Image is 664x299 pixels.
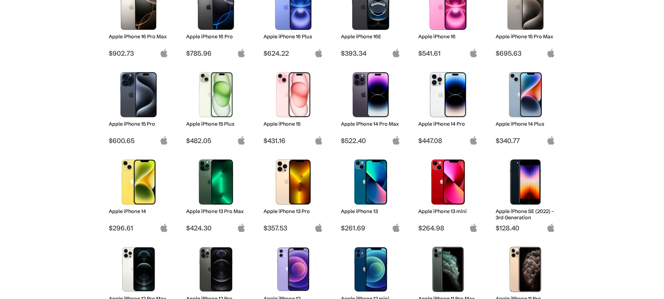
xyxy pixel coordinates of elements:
[314,136,323,145] img: apple-logo
[547,49,555,57] img: apple-logo
[264,33,323,40] h2: Apple iPhone 16 Plus
[418,208,478,214] h2: Apple iPhone 13 mini
[314,223,323,232] img: apple-logo
[264,224,323,232] span: $357.53
[114,247,163,292] img: iPhone 12 Pro Max
[260,69,327,145] a: iPhone 15 Apple iPhone 15 $431.16 apple-logo
[501,159,550,205] img: iPhone SE 3rd Gen
[264,136,323,145] span: $431.16
[496,49,555,57] span: $695.63
[392,223,400,232] img: apple-logo
[183,69,249,145] a: iPhone 15 Plus Apple iPhone 15 Plus $482.05 apple-logo
[338,156,404,232] a: iPhone 13 Apple iPhone 13 $261.69 apple-logo
[191,159,241,205] img: iPhone 13 Pro Max
[237,136,246,145] img: apple-logo
[418,224,478,232] span: $264.98
[415,69,481,145] a: iPhone 14 Pro Apple iPhone 14 Pro $447.08 apple-logo
[423,159,473,205] img: iPhone 13 mini
[114,159,163,205] img: iPhone 14
[423,247,473,292] img: iPhone 11 Pro Max
[415,156,481,232] a: iPhone 13 mini Apple iPhone 13 mini $264.98 apple-logo
[191,247,241,292] img: iPhone 12 Pro
[346,247,395,292] img: iPhone 12 mini
[237,223,246,232] img: apple-logo
[160,223,168,232] img: apple-logo
[341,121,400,127] h2: Apple iPhone 14 Pro Max
[496,33,555,40] h2: Apple iPhone 15 Pro Max
[547,136,555,145] img: apple-logo
[106,69,172,145] a: iPhone 15 Pro Apple iPhone 15 Pro $600.65 apple-logo
[186,33,246,40] h2: Apple iPhone 16 Pro
[346,159,395,205] img: iPhone 13
[264,208,323,214] h2: Apple iPhone 13 Pro
[493,156,559,232] a: iPhone SE 3rd Gen Apple iPhone SE (2022) - 3rd Generation $128.40 apple-logo
[314,49,323,57] img: apple-logo
[269,247,318,292] img: iPhone 12
[264,121,323,127] h2: Apple iPhone 15
[109,121,168,127] h2: Apple iPhone 15 Pro
[501,72,550,117] img: iPhone 14 Plus
[469,136,478,145] img: apple-logo
[186,208,246,214] h2: Apple iPhone 13 Pro Max
[183,156,249,232] a: iPhone 13 Pro Max Apple iPhone 13 Pro Max $424.30 apple-logo
[392,136,400,145] img: apple-logo
[160,136,168,145] img: apple-logo
[496,121,555,127] h2: Apple iPhone 14 Plus
[186,121,246,127] h2: Apple iPhone 15 Plus
[496,136,555,145] span: $340.77
[493,69,559,145] a: iPhone 14 Plus Apple iPhone 14 Plus $340.77 apple-logo
[346,72,395,117] img: iPhone 14 Pro Max
[186,49,246,57] span: $785.96
[186,136,246,145] span: $482.05
[469,49,478,57] img: apple-logo
[109,33,168,40] h2: Apple iPhone 16 Pro Max
[264,49,323,57] span: $624.22
[114,72,163,117] img: iPhone 15 Pro
[269,72,318,117] img: iPhone 15
[269,159,318,205] img: iPhone 13 Pro
[237,49,246,57] img: apple-logo
[423,72,473,117] img: iPhone 14 Pro
[547,223,555,232] img: apple-logo
[341,224,400,232] span: $261.69
[418,121,478,127] h2: Apple iPhone 14 Pro
[109,208,168,214] h2: Apple iPhone 14
[469,223,478,232] img: apple-logo
[109,49,168,57] span: $902.73
[496,224,555,232] span: $128.40
[418,33,478,40] h2: Apple iPhone 16
[160,49,168,57] img: apple-logo
[496,208,555,221] h2: Apple iPhone SE (2022) - 3rd Generation
[338,69,404,145] a: iPhone 14 Pro Max Apple iPhone 14 Pro Max $522.40 apple-logo
[109,224,168,232] span: $296.61
[341,33,400,40] h2: Apple iPhone 16E
[392,49,400,57] img: apple-logo
[501,247,550,292] img: iPhone 11 Pro
[418,136,478,145] span: $447.08
[341,136,400,145] span: $522.40
[418,49,478,57] span: $541.61
[341,208,400,214] h2: Apple iPhone 13
[341,49,400,57] span: $393.34
[109,136,168,145] span: $600.65
[191,72,241,117] img: iPhone 15 Plus
[106,156,172,232] a: iPhone 14 Apple iPhone 14 $296.61 apple-logo
[186,224,246,232] span: $424.30
[260,156,327,232] a: iPhone 13 Pro Apple iPhone 13 Pro $357.53 apple-logo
